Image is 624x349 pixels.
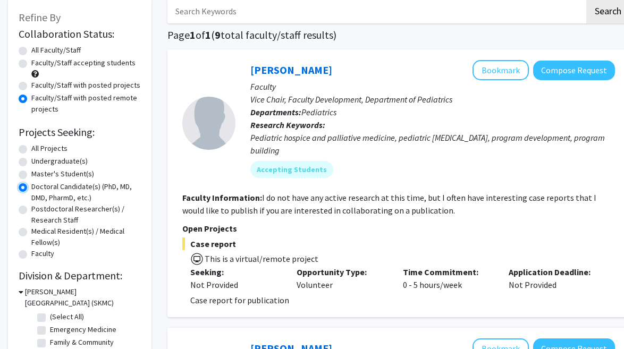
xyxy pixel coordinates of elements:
[301,107,336,117] span: Pediatrics
[31,226,141,248] label: Medical Resident(s) / Medical Fellow(s)
[19,126,141,139] h2: Projects Seeking:
[289,266,395,291] div: Volunteer
[31,203,141,226] label: Postdoctoral Researcher(s) / Research Staff
[250,120,325,130] b: Research Keywords:
[182,222,615,235] p: Open Projects
[31,143,68,154] label: All Projects
[395,266,501,291] div: 0 - 5 hours/week
[190,28,196,41] span: 1
[19,11,61,24] span: Refine By
[250,107,301,117] b: Departments:
[501,266,607,291] div: Not Provided
[31,45,81,56] label: All Faculty/Staff
[190,294,615,307] p: Case report for publication
[31,168,94,180] label: Master's Student(s)
[31,181,141,203] label: Doctoral Candidate(s) (PhD, MD, DMD, PharmD, etc.)
[50,324,116,335] label: Emergency Medicine
[31,92,141,115] label: Faculty/Staff with posted remote projects
[31,80,140,91] label: Faculty/Staff with posted projects
[215,28,221,41] span: 9
[182,192,596,216] fg-read-more: I do not have any active research at this time, but I often have interesting case reports that I ...
[19,269,141,282] h2: Division & Department:
[182,192,262,203] b: Faculty Information:
[204,253,318,264] span: This is a virtual/remote project
[250,93,615,106] p: Vice Chair, Faculty Development, Department of Pediatrics
[250,80,615,93] p: Faculty
[473,60,529,80] button: Add Elissa Miller to Bookmarks
[403,266,493,278] p: Time Commitment:
[31,248,54,259] label: Faculty
[297,266,387,278] p: Opportunity Type:
[509,266,599,278] p: Application Deadline:
[50,311,84,322] label: (Select All)
[250,63,332,76] a: [PERSON_NAME]
[190,266,281,278] p: Seeking:
[31,57,136,69] label: Faculty/Staff accepting students
[25,286,141,309] h3: [PERSON_NAME][GEOGRAPHIC_DATA] (SKMC)
[190,278,281,291] div: Not Provided
[205,28,211,41] span: 1
[182,237,615,250] span: Case report
[8,301,45,341] iframe: Chat
[250,161,333,178] mat-chip: Accepting Students
[31,156,88,167] label: Undergraduate(s)
[533,61,615,80] button: Compose Request to Elissa Miller
[250,131,615,157] div: Pediatric hospice and palliative medicine, pediatric [MEDICAL_DATA], program development, program...
[19,28,141,40] h2: Collaboration Status:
